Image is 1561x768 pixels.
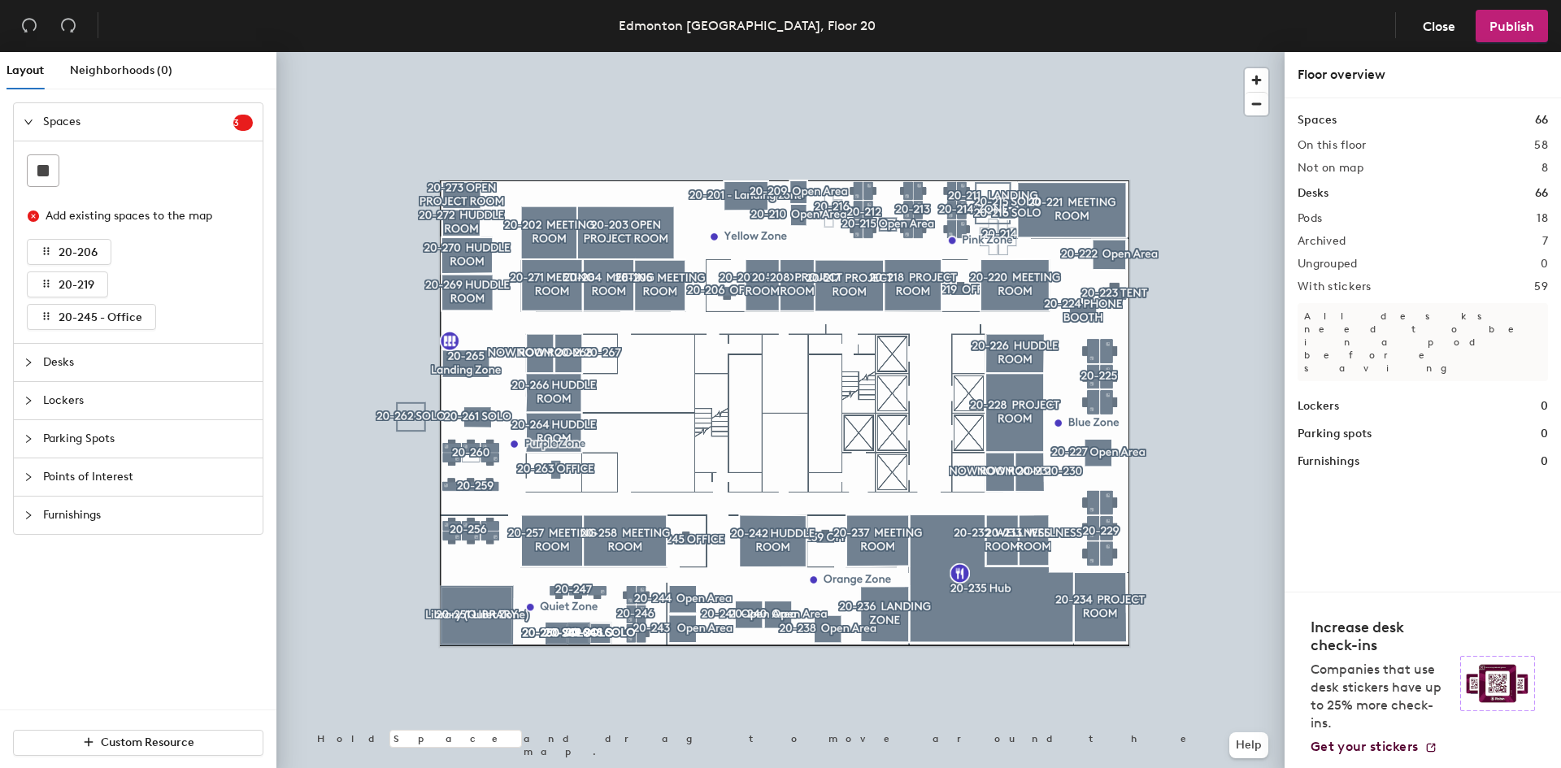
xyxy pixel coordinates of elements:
[1535,184,1548,202] h1: 66
[7,63,44,77] span: Layout
[1535,111,1548,129] h1: 66
[1298,425,1372,443] h1: Parking spots
[1298,280,1372,293] h2: With stickers
[24,117,33,127] span: expanded
[24,472,33,482] span: collapsed
[1298,111,1337,129] h1: Spaces
[59,245,98,259] span: 20-206
[59,278,94,292] span: 20-219
[1298,212,1322,225] h2: Pods
[101,735,194,749] span: Custom Resource
[1298,184,1328,202] h1: Desks
[43,382,253,419] span: Lockers
[1460,656,1535,711] img: Sticker logo
[1311,618,1450,654] h4: Increase desk check-ins
[24,434,33,444] span: collapsed
[24,358,33,367] span: collapsed
[619,15,876,36] div: Edmonton [GEOGRAPHIC_DATA], Floor 20
[43,420,253,458] span: Parking Spots
[1311,739,1437,755] a: Get your stickers
[1298,139,1367,152] h2: On this floor
[1542,235,1548,248] h2: 7
[1541,258,1548,271] h2: 0
[1298,397,1339,415] h1: Lockers
[1489,19,1534,34] span: Publish
[1409,10,1469,42] button: Close
[52,10,85,42] button: Redo (⌘ + ⇧ + Z)
[43,103,233,141] span: Spaces
[27,271,108,297] button: 20-219
[70,63,172,77] span: Neighborhoods (0)
[1476,10,1548,42] button: Publish
[24,396,33,406] span: collapsed
[1298,162,1363,175] h2: Not on map
[27,304,156,330] button: 20-245 - Office
[1534,139,1548,152] h2: 58
[43,344,253,381] span: Desks
[1311,739,1418,754] span: Get your stickers
[1541,425,1548,443] h1: 0
[28,210,39,222] span: close-circle
[1298,258,1358,271] h2: Ungrouped
[1534,280,1548,293] h2: 59
[233,115,253,131] sup: 3
[13,10,46,42] button: Undo (⌘ + Z)
[43,497,253,534] span: Furnishings
[13,730,263,756] button: Custom Resource
[27,239,111,265] button: 20-206
[1229,732,1268,758] button: Help
[43,458,253,496] span: Points of Interest
[59,310,142,324] span: 20-245 - Office
[1537,212,1548,225] h2: 18
[233,117,253,128] span: 3
[1298,303,1548,381] p: All desks need to be in a pod before saving
[1298,453,1359,471] h1: Furnishings
[1541,453,1548,471] h1: 0
[1311,661,1450,732] p: Companies that use desk stickers have up to 25% more check-ins.
[1541,397,1548,415] h1: 0
[1298,235,1346,248] h2: Archived
[1541,162,1548,175] h2: 8
[46,207,239,225] div: Add existing spaces to the map
[1423,19,1455,34] span: Close
[1298,65,1548,85] div: Floor overview
[24,510,33,520] span: collapsed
